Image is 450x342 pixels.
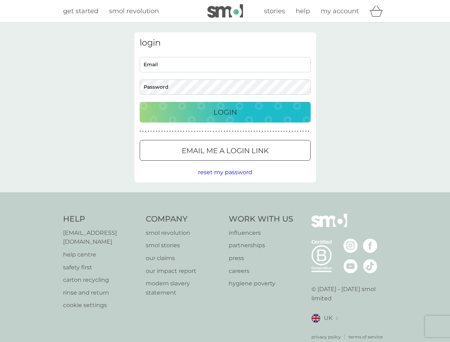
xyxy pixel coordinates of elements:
[63,228,139,247] a: [EMAIL_ADDRESS][DOMAIN_NAME]
[175,130,176,133] p: ●
[199,130,201,133] p: ●
[198,169,252,176] span: reset my password
[264,6,285,16] a: stories
[229,279,293,288] a: hygiene poverty
[264,130,266,133] p: ●
[229,241,293,250] a: partnerships
[213,107,237,118] p: Login
[188,130,190,133] p: ●
[146,241,222,250] a: smol stories
[324,313,332,323] span: UK
[202,130,203,133] p: ●
[63,214,139,225] h4: Help
[254,130,255,133] p: ●
[164,130,165,133] p: ●
[224,130,225,133] p: ●
[140,38,311,48] h3: login
[146,228,222,238] p: smol revolution
[229,266,293,276] a: careers
[229,214,293,225] h4: Work With Us
[191,130,192,133] p: ●
[311,285,387,303] p: © [DATE] - [DATE] smol limited
[232,130,233,133] p: ●
[186,130,187,133] p: ●
[63,288,139,297] p: rinse and return
[146,279,222,297] a: modern slavery statement
[63,250,139,259] a: help centre
[229,228,293,238] a: influencers
[216,130,217,133] p: ●
[311,333,341,340] a: privacy policy
[180,130,182,133] p: ●
[343,239,358,253] img: visit the smol Instagram page
[109,6,159,16] a: smol revolution
[183,130,185,133] p: ●
[248,130,250,133] p: ●
[348,333,383,340] a: terms of service
[294,130,296,133] p: ●
[302,130,304,133] p: ●
[227,130,228,133] p: ●
[336,316,338,320] img: select a new location
[296,6,310,16] a: help
[210,130,212,133] p: ●
[311,214,347,238] img: smol
[142,130,144,133] p: ●
[146,214,222,225] h4: Company
[308,130,309,133] p: ●
[63,263,139,272] a: safety first
[262,130,263,133] p: ●
[264,7,285,15] span: stories
[63,7,98,15] span: get started
[321,7,359,15] span: my account
[300,130,301,133] p: ●
[205,130,206,133] p: ●
[167,130,168,133] p: ●
[213,130,214,133] p: ●
[343,259,358,273] img: visit the smol Youtube page
[109,7,159,15] span: smol revolution
[63,301,139,310] a: cookie settings
[197,130,198,133] p: ●
[221,130,222,133] p: ●
[146,266,222,276] a: our impact report
[207,4,243,18] img: smol
[146,254,222,263] a: our claims
[218,130,220,133] p: ●
[284,130,285,133] p: ●
[161,130,163,133] p: ●
[153,130,155,133] p: ●
[63,6,98,16] a: get started
[237,130,239,133] p: ●
[281,130,282,133] p: ●
[267,130,269,133] p: ●
[169,130,171,133] p: ●
[270,130,271,133] p: ●
[172,130,174,133] p: ●
[150,130,152,133] p: ●
[140,102,311,123] button: Login
[296,7,310,15] span: help
[148,130,149,133] p: ●
[256,130,258,133] p: ●
[240,130,242,133] p: ●
[251,130,252,133] p: ●
[140,130,141,133] p: ●
[63,275,139,285] p: carton recycling
[259,130,260,133] p: ●
[234,130,236,133] p: ●
[286,130,288,133] p: ●
[207,130,209,133] p: ●
[275,130,277,133] p: ●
